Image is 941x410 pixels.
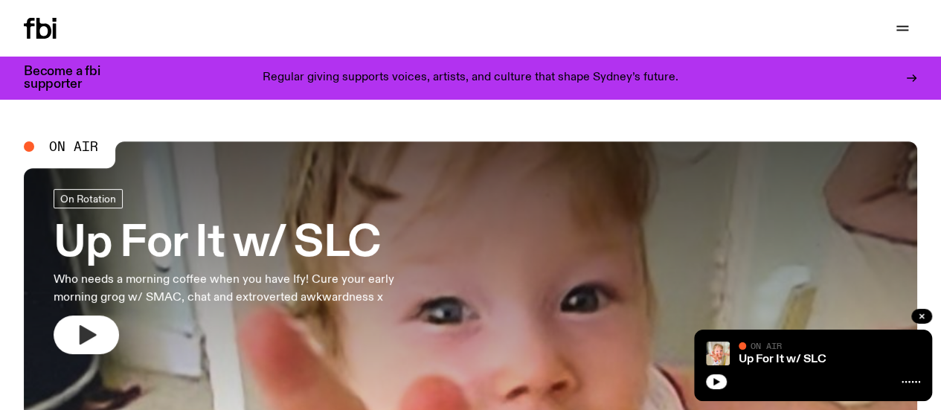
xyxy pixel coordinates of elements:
h3: Up For It w/ SLC [54,223,434,265]
span: On Air [751,341,782,350]
a: Up For It w/ SLCWho needs a morning coffee when you have Ify! Cure your early morning grog w/ SMA... [54,189,434,354]
span: On Air [49,140,98,153]
span: On Rotation [60,193,116,205]
h3: Become a fbi supporter [24,65,119,91]
p: Who needs a morning coffee when you have Ify! Cure your early morning grog w/ SMAC, chat and extr... [54,271,434,307]
img: baby slc [706,342,730,365]
p: Regular giving supports voices, artists, and culture that shape Sydney’s future. [263,71,678,85]
a: Up For It w/ SLC [739,353,826,365]
a: On Rotation [54,189,123,208]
